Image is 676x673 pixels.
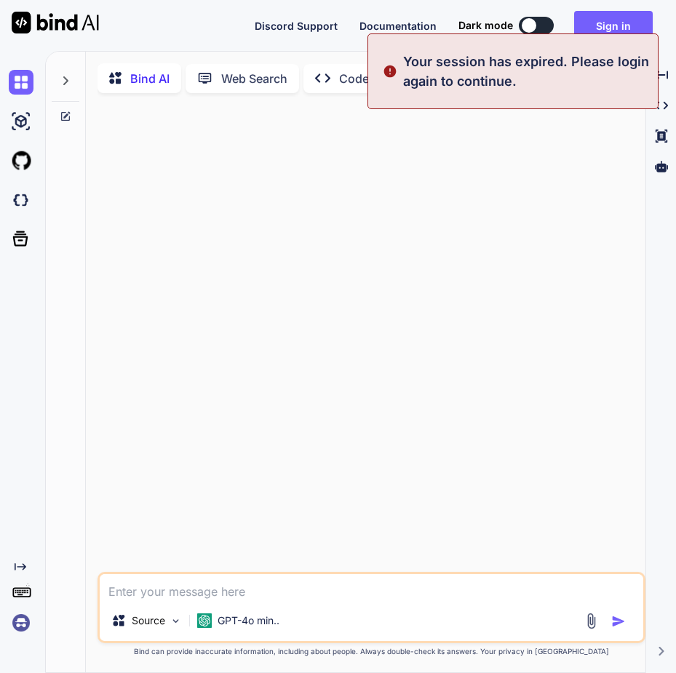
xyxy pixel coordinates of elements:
img: signin [9,610,33,635]
img: ai-studio [9,109,33,134]
button: Sign in [574,11,653,40]
p: Your session has expired. Please login again to continue. [403,52,649,91]
button: Discord Support [255,18,338,33]
p: Bind AI [130,70,170,87]
img: icon [611,614,626,629]
img: chat [9,70,33,95]
img: GPT-4o mini [197,613,212,628]
p: Bind can provide inaccurate information, including about people. Always double-check its answers.... [98,646,645,657]
span: Documentation [359,20,437,32]
p: GPT-4o min.. [218,613,279,628]
img: darkCloudIdeIcon [9,188,33,212]
img: Bind AI [12,12,99,33]
span: Discord Support [255,20,338,32]
span: Dark mode [458,18,513,33]
p: Source [132,613,165,628]
img: githubLight [9,148,33,173]
img: Pick Models [170,615,182,627]
img: alert [383,52,397,91]
p: Web Search [221,70,287,87]
button: Documentation [359,18,437,33]
img: attachment [583,613,600,629]
p: Code Generator [339,70,427,87]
